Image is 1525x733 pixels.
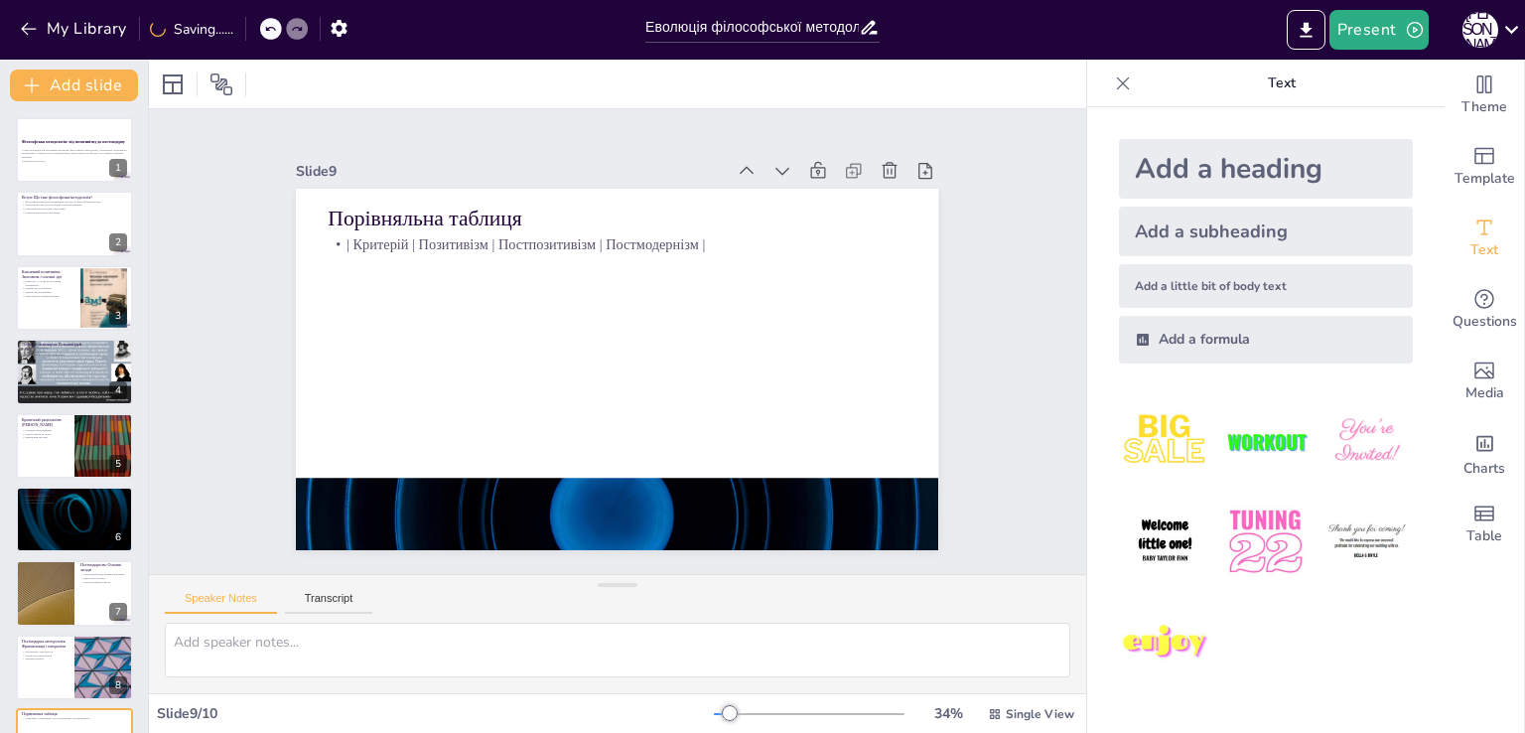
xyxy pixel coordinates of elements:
[109,528,127,546] div: 6
[1470,239,1498,261] span: Text
[16,560,133,626] div: 7
[766,39,830,467] div: Slide 9
[1219,496,1312,588] img: 5.jpeg
[22,200,127,204] p: Філософська методологія визначає підходи до філософських питань
[1445,274,1524,346] div: Get real-time input from your audience
[22,159,127,163] p: Generated with [URL]
[109,159,127,177] div: 1
[22,502,127,506] p: Неспівмірність парадигм
[22,139,125,143] strong: Філософська методологія: від позитивізму до постмодерну
[157,69,189,100] div: Layout
[1453,311,1517,333] span: Questions
[22,347,127,351] p: Принцип верифікації
[80,562,127,573] p: Постмодернізм: Основні засади
[1455,168,1515,190] span: Template
[22,432,69,436] p: Спростування як метод
[1445,131,1524,203] div: Add ready made slides
[674,63,755,640] p: | Критерій | Позитивізм | Постпозитивізм | Постмодернізм |
[22,494,127,498] p: Концепція парадигми
[1445,60,1524,131] div: Change the overall theme
[22,711,127,717] p: Порівняльна таблиця
[22,207,127,211] p: Різноманітність методів у філософії
[10,70,138,101] button: Add slide
[1119,597,1211,689] img: 7.jpeg
[22,294,74,298] p: Орієнтація на емпіричні факти
[1320,395,1413,488] img: 3.jpeg
[157,704,714,723] div: Slide 9 / 10
[22,435,69,439] p: Відкидання індукції
[80,577,127,581] p: Відносність істини
[150,20,233,39] div: Saving......
[1329,10,1429,50] button: Present
[1119,264,1413,308] div: Add a little bit of body text
[109,455,127,473] div: 5
[1219,395,1312,488] img: 2.jpeg
[80,573,127,577] p: Скептицизм щодо великих наративів
[1445,346,1524,417] div: Add images, graphics, shapes or video
[80,580,127,584] p: Деконструкція як метод
[16,635,133,700] div: 8
[1445,417,1524,489] div: Add charts and graphs
[16,413,133,479] div: 5
[22,194,127,200] p: Вступ: Що таке філософська методологія?
[16,265,133,331] div: 3
[1462,10,1498,50] button: Д [PERSON_NAME]
[109,603,127,621] div: 7
[1119,496,1211,588] img: 4.jpeg
[16,487,133,552] div: 6
[22,148,127,159] p: У цій презентації ми розглянемо еволюцію філософської методології, починаючи з класичного позитив...
[109,233,127,251] div: 2
[22,498,127,502] p: Наукові революції
[1463,458,1505,480] span: Charts
[22,657,69,660] p: Локальні знання
[22,654,69,658] p: Деконструкція як метод
[285,592,373,614] button: Transcript
[1465,382,1504,404] span: Media
[22,287,74,291] p: Єдиний метод пізнання
[109,381,127,399] div: 4
[924,704,972,723] div: 34 %
[22,716,127,720] p: | Критерій | Позитивізм | Постпозитивізм | Постмодернізм |
[16,191,133,256] div: 2
[22,650,69,654] p: Плюралізм у методології
[1462,12,1498,48] div: Д [PERSON_NAME]
[109,676,127,694] div: 8
[22,211,127,215] p: Розвиток критичного мислення
[22,490,127,496] p: Постпозитивізм: Кун і парадигми
[695,66,785,644] p: Порівняльна таблиця
[645,13,859,42] input: Insert title
[209,73,233,96] span: Position
[1445,203,1524,274] div: Add text boxes
[1006,706,1074,722] span: Single View
[22,428,69,432] p: Принцип фальсифікації
[1119,316,1413,364] div: Add a formula
[22,342,127,348] p: Логічний позитивізм: Розвиток ідей
[1139,60,1425,107] p: Text
[165,592,277,614] button: Speaker Notes
[1119,395,1211,488] img: 1.jpeg
[1445,489,1524,560] div: Add a table
[22,203,127,207] p: Філософська методологія формує наукове пізнання
[22,350,127,354] p: Аналіз мови науки
[16,117,133,183] div: 1
[15,13,135,45] button: My Library
[22,639,69,650] p: Постмодерна методологія: Фрагментація і плюралізм
[22,269,74,280] p: Класичний позитивізм: Засновник і основні ідеї
[1119,139,1413,199] div: Add a heading
[1320,496,1413,588] img: 6.jpeg
[22,279,74,286] p: [PERSON_NAME] як засновник позитивізму
[1287,10,1325,50] button: Export to PowerPoint
[22,417,69,428] p: Критичний раціоналізм [PERSON_NAME]
[16,339,133,404] div: 4
[109,307,127,325] div: 3
[1461,96,1507,118] span: Theme
[22,290,74,294] p: Відмова від метафізики
[1119,207,1413,256] div: Add a subheading
[1466,525,1502,547] span: Table
[22,354,127,358] p: Осмислені та безглузді твердження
